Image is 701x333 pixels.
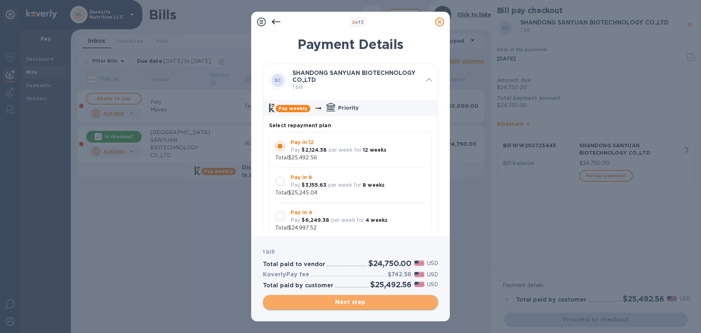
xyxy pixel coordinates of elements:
img: USD [414,272,424,277]
b: SC [275,77,281,83]
p: Pay [291,181,300,189]
b: 12 weeks [363,147,386,153]
h3: Total paid by customer [263,282,333,289]
b: $3,155.63 [302,182,326,188]
h3: KoverlyPay fee [263,271,309,278]
p: per week for [328,181,361,189]
p: 1 bill [292,83,420,91]
b: 4 weeks [365,217,387,223]
b: of 3 [352,19,364,25]
p: per week for [331,216,364,224]
b: Pay in 8 [291,174,312,180]
b: 8 weeks [363,182,384,188]
span: 2 [352,19,355,25]
p: Total $25,492.56 [275,154,317,162]
b: 1 bill [263,249,275,255]
h2: $25,492.56 [370,280,411,289]
b: Pay in 12 [291,139,314,145]
p: USD [427,281,438,288]
div: SCSHANDONG SANYUAN BIOTECHNOLOGY CO.,LTD 1 bill [263,64,438,97]
p: Pay [291,146,300,154]
b: Pay in 4 [291,209,312,215]
img: USD [414,261,424,266]
p: USD [427,260,438,267]
p: per week for [329,146,362,154]
b: SHANDONG SANYUAN BIOTECHNOLOGY CO.,LTD [292,69,415,83]
p: Priority [338,104,359,111]
button: Next step [263,295,438,310]
img: USD [414,282,424,287]
h3: Total paid to vendor [263,261,325,268]
h1: Payment Details [263,37,438,52]
b: Select repayment plan [269,122,331,128]
b: $2,124.38 [302,147,327,153]
span: Next step [269,298,432,307]
b: Pay weekly [279,106,307,111]
p: USD [427,271,438,279]
p: Total $25,245.04 [275,189,317,197]
h2: $24,750.00 [368,259,411,268]
p: Pay [291,216,300,224]
b: $6,249.38 [302,217,329,223]
h3: $742.56 [388,271,411,278]
p: Total $24,997.52 [275,224,317,232]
